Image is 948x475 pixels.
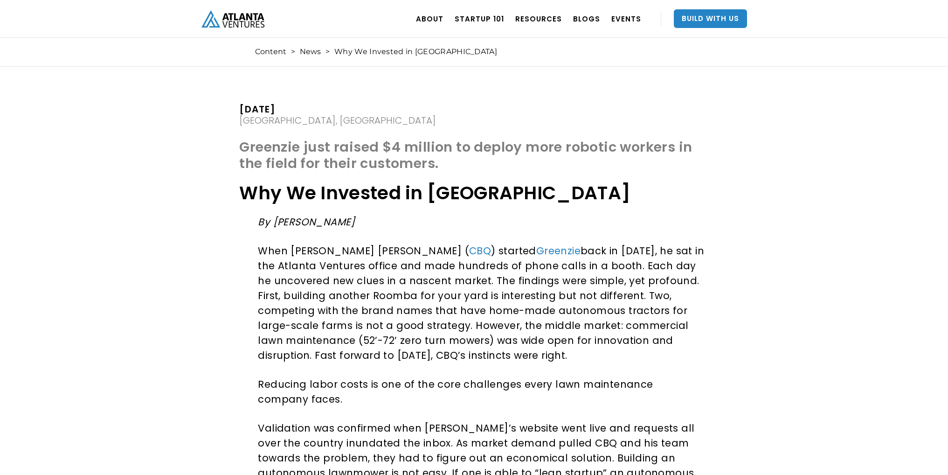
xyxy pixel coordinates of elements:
[258,377,705,407] p: Reducing labor costs is one of the core challenges every lawn maintenance company faces.
[239,105,436,114] div: [DATE]
[334,47,497,56] div: Why We Invested in [GEOGRAPHIC_DATA]
[515,6,562,32] a: RESOURCES
[469,244,491,258] a: CBQ
[573,6,600,32] a: BLOGS
[611,6,641,32] a: EVENTS
[536,244,581,258] a: Greenzie
[455,6,504,32] a: Startup 101
[239,181,708,205] h1: Why We Invested in [GEOGRAPHIC_DATA]
[416,6,443,32] a: ABOUT
[239,139,708,176] h1: Greenzie just raised $4 million to deploy more robotic workers in the field for their customers.
[258,244,705,363] p: When [PERSON_NAME] [PERSON_NAME] ( ) started back in [DATE], he sat in the Atlanta Ventures offic...
[325,47,330,56] div: >
[291,47,295,56] div: >
[674,9,747,28] a: Build With Us
[258,215,355,229] em: By [PERSON_NAME]
[300,47,321,56] a: News
[255,47,286,56] a: Content
[239,116,436,125] div: [GEOGRAPHIC_DATA], [GEOGRAPHIC_DATA]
